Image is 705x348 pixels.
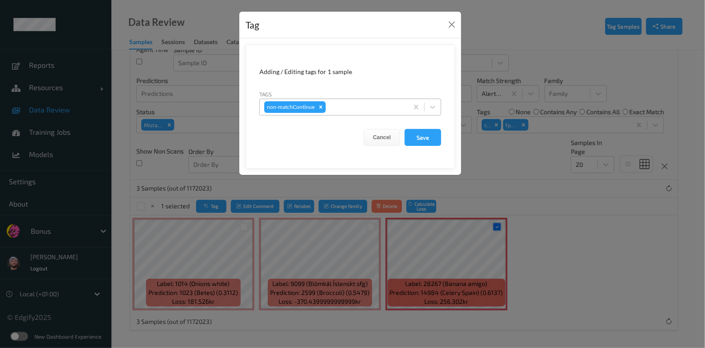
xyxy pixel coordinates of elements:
label: Tags [259,90,272,98]
button: Close [446,18,458,31]
button: Cancel [364,129,400,146]
div: Adding / Editing tags for 1 sample [259,67,441,76]
div: non-matchContinue [264,101,316,113]
div: Remove non-matchContinue [316,101,326,113]
button: Save [405,129,441,146]
div: Tag [246,18,259,32]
